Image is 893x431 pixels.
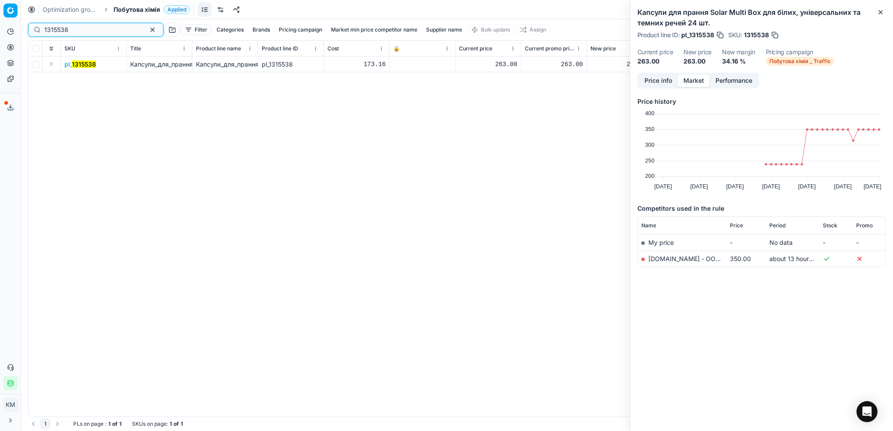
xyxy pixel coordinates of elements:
[655,183,672,190] text: [DATE]
[327,25,421,35] button: Market min price competitor name
[327,45,339,52] span: Cost
[726,234,766,251] td: -
[645,141,655,148] text: 300
[648,255,764,262] a: [DOMAIN_NAME] - ООО «Эпицентр К»
[262,45,298,52] span: Product line ID
[64,60,96,69] span: pl_
[637,7,886,28] h2: Капсули для прання Solar Multi Box для білих, універсальних та темних речей 24 шт.
[637,57,673,66] dd: 263.00
[591,60,649,69] div: 263.00
[637,204,886,213] h5: Competitors used in the rule
[856,222,873,229] span: Promo
[174,420,179,427] strong: of
[108,420,110,427] strong: 1
[766,234,820,251] td: No data
[46,43,57,54] button: Expand all
[710,74,758,87] button: Performance
[423,25,466,35] button: Supplier name
[467,25,514,35] button: Bulk update
[112,420,117,427] strong: of
[645,173,655,179] text: 200
[72,60,96,68] mark: 1315538
[857,401,878,422] div: Open Intercom Messenger
[730,255,751,262] span: 350.00
[393,45,400,52] span: 🔒
[164,5,190,14] span: Applied
[52,419,63,429] button: Go to next page
[249,25,274,35] button: Brands
[275,25,326,35] button: Pricing campaign
[834,183,852,190] text: [DATE]
[678,74,710,87] button: Market
[722,57,755,66] dd: 34.16 %
[525,45,574,52] span: Current promo price
[40,419,50,429] button: 1
[645,126,655,132] text: 350
[683,49,712,55] dt: New price
[730,222,743,229] span: Price
[119,420,121,427] strong: 1
[641,222,656,229] span: Name
[181,420,183,427] strong: 1
[43,5,190,14] nav: breadcrumb
[637,49,673,55] dt: Current price
[327,60,386,69] div: 173.16
[64,60,96,69] button: pl_1315538
[459,45,492,52] span: Current price
[744,31,769,39] span: 1315538
[645,157,655,164] text: 250
[722,49,755,55] dt: New margin
[262,60,320,69] div: pl_1315538
[132,420,168,427] span: SKUs on page :
[516,25,550,35] button: Assign
[820,234,853,251] td: -
[798,183,816,190] text: [DATE]
[170,420,172,427] strong: 1
[196,60,254,69] div: Капсули_для_прання_Solar_Multi_Box_для_білих,_універсальних_та_темних_речей_24_шт.
[591,45,616,52] span: New price
[114,5,160,14] span: Побутова хімія
[645,110,655,117] text: 400
[726,183,744,190] text: [DATE]
[766,49,834,55] dt: Pricing campaign
[823,222,838,229] span: Stock
[639,74,678,87] button: Price info
[28,419,63,429] nav: pagination
[73,420,103,427] span: PLs on page
[769,222,786,229] span: Period
[130,45,141,52] span: Title
[683,57,712,66] dd: 263.00
[690,183,708,190] text: [DATE]
[766,57,834,66] span: Побутова хімія _ Traffic
[73,420,121,427] div: :
[130,60,396,68] span: Капсули_для_прання_Solar_Multi_Box_для_білих,_універсальних_та_темних_речей_24_шт.
[864,183,881,190] text: [DATE]
[648,239,674,246] span: My price
[28,419,39,429] button: Go to previous page
[4,398,18,412] button: КM
[637,97,886,106] h5: Price history
[525,60,583,69] div: 263.00
[637,32,680,38] span: Product line ID :
[114,5,190,14] span: Побутова хіміяApplied
[196,45,241,52] span: Product line name
[213,25,247,35] button: Categories
[853,234,886,251] td: -
[4,398,17,411] span: КM
[728,32,742,38] span: SKU :
[459,60,517,69] div: 263.00
[681,31,714,39] span: pl_1315538
[64,45,75,52] span: SKU
[762,183,780,190] text: [DATE]
[769,255,825,262] span: about 13 hours ago
[44,25,140,34] input: Search by SKU or title
[43,5,99,14] a: Optimization groups
[181,25,211,35] button: Filter
[46,59,57,69] button: Expand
